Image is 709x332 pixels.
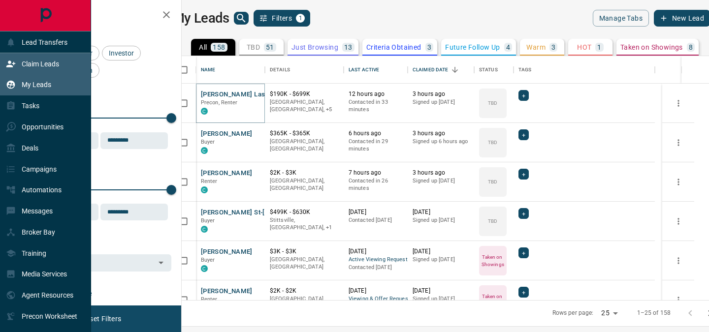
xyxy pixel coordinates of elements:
[291,44,338,51] p: Just Browsing
[173,10,229,26] h1: My Leads
[518,56,532,84] div: Tags
[671,293,686,307] button: more
[270,169,339,177] p: $2K - $3K
[32,10,171,22] h2: Filters
[349,256,403,264] span: Active Viewing Request
[201,287,253,296] button: [PERSON_NAME]
[597,44,601,51] p: 1
[413,247,469,256] p: [DATE]
[413,138,469,146] p: Signed up 6 hours ago
[671,253,686,268] button: more
[201,169,253,178] button: [PERSON_NAME]
[344,44,353,51] p: 13
[552,309,594,317] p: Rows per page:
[349,138,403,153] p: Contacted in 29 minutes
[413,169,469,177] p: 3 hours ago
[234,12,249,25] button: search button
[270,98,339,114] p: Ottawa East, Ottawa South, Ottawa West, Overbrook, Ottawa
[445,44,500,51] p: Future Follow Up
[270,295,339,310] p: [GEOGRAPHIC_DATA], [GEOGRAPHIC_DATA]
[349,295,403,303] span: Viewing & Offer Request
[196,56,265,84] div: Name
[413,129,469,138] p: 3 hours ago
[349,208,403,216] p: [DATE]
[349,264,403,272] p: Contacted [DATE]
[201,208,314,217] button: [PERSON_NAME] St-[PERSON_NAME]
[413,98,469,106] p: Signed up [DATE]
[366,44,421,51] p: Criteria Obtained
[201,226,208,233] div: condos.ca
[102,46,141,60] div: Investor
[201,56,216,84] div: Name
[349,90,403,98] p: 12 hours ago
[413,90,469,98] p: 3 hours ago
[413,216,469,224] p: Signed up [DATE]
[270,177,339,192] p: [GEOGRAPHIC_DATA], [GEOGRAPHIC_DATA]
[201,129,253,139] button: [PERSON_NAME]
[266,44,274,51] p: 51
[297,15,304,22] span: 1
[671,96,686,111] button: more
[506,44,510,51] p: 4
[518,169,529,180] div: +
[488,99,497,107] p: TBD
[201,257,215,263] span: Buyer
[597,306,621,320] div: 25
[689,44,693,51] p: 8
[413,177,469,185] p: Signed up [DATE]
[349,216,403,224] p: Contacted [DATE]
[270,129,339,138] p: $365K - $365K
[522,169,525,179] span: +
[620,44,683,51] p: Taken on Showings
[349,287,403,295] p: [DATE]
[480,253,506,268] p: Taken on Showings
[201,247,253,257] button: [PERSON_NAME]
[254,10,310,27] button: Filters1
[270,208,339,216] p: $499K - $630K
[413,208,469,216] p: [DATE]
[349,129,403,138] p: 6 hours ago
[201,265,208,272] div: condos.ca
[518,208,529,219] div: +
[199,44,207,51] p: All
[154,256,168,270] button: Open
[522,91,525,100] span: +
[413,256,469,264] p: Signed up [DATE]
[518,129,529,140] div: +
[349,56,379,84] div: Last Active
[522,287,525,297] span: +
[408,56,474,84] div: Claimed Date
[344,56,408,84] div: Last Active
[265,56,344,84] div: Details
[201,296,218,302] span: Renter
[488,139,497,146] p: TBD
[105,49,137,57] span: Investor
[671,135,686,150] button: more
[551,44,555,51] p: 3
[593,10,649,27] button: Manage Tabs
[514,56,655,84] div: Tags
[213,44,225,51] p: 158
[75,310,128,327] button: Reset Filters
[270,138,339,153] p: [GEOGRAPHIC_DATA], [GEOGRAPHIC_DATA]
[488,217,497,225] p: TBD
[201,139,215,145] span: Buyer
[488,178,497,185] p: TBD
[637,309,671,317] p: 1–25 of 158
[270,216,339,232] p: Ottawa
[577,44,591,51] p: HOT
[201,90,267,99] button: [PERSON_NAME] Last
[413,287,469,295] p: [DATE]
[270,90,339,98] p: $190K - $699K
[349,98,403,114] p: Contacted in 33 minutes
[526,44,546,51] p: Warm
[201,108,208,115] div: condos.ca
[349,177,403,192] p: Contacted in 26 minutes
[518,247,529,258] div: +
[413,56,449,84] div: Claimed Date
[474,56,514,84] div: Status
[201,99,238,106] span: Precon, Renter
[480,293,506,307] p: Taken on Showings
[427,44,431,51] p: 3
[270,56,290,84] div: Details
